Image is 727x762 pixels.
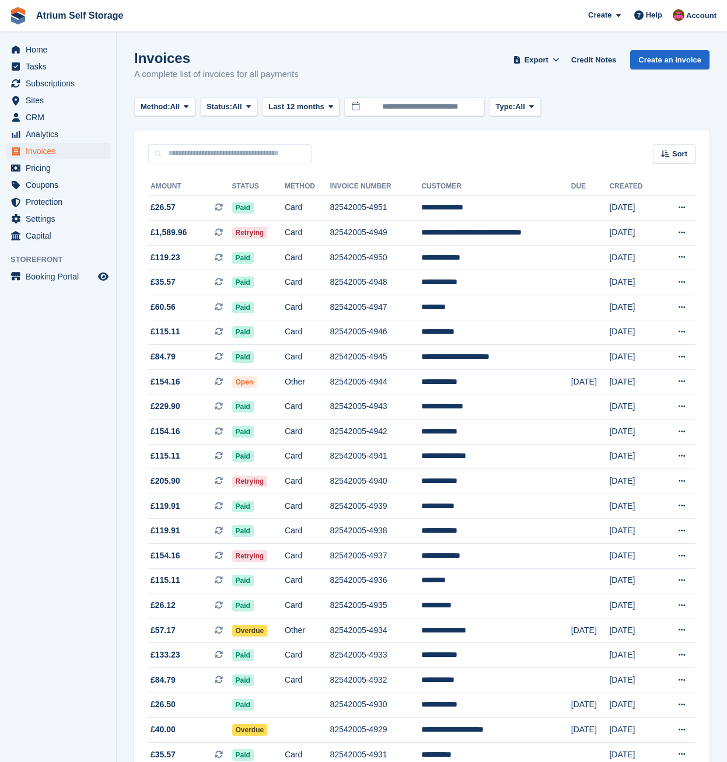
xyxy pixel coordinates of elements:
td: 82542005-4950 [330,245,421,270]
span: £40.00 [151,723,176,736]
span: Paid [232,649,254,661]
td: [DATE] [609,667,659,693]
td: 82542005-4946 [330,320,421,345]
span: £26.57 [151,201,176,214]
td: 82542005-4938 [330,519,421,544]
span: Retrying [232,227,268,239]
a: Atrium Self Storage [32,6,128,25]
td: [DATE] [609,394,659,420]
span: £35.57 [151,749,176,761]
td: 82542005-4934 [330,618,421,643]
img: Mark Rhodes [673,9,684,21]
td: Card [285,295,330,320]
td: Card [285,245,330,270]
span: Paid [232,351,254,363]
span: £205.90 [151,475,180,487]
td: Other [285,618,330,643]
th: Method [285,177,330,196]
td: [DATE] [609,718,659,743]
span: Retrying [232,550,268,562]
span: £35.57 [151,276,176,288]
a: menu [6,92,110,109]
span: £133.23 [151,649,180,661]
span: Analytics [26,126,96,142]
td: [DATE] [571,693,610,718]
span: Paid [232,277,254,288]
th: Amount [148,177,232,196]
a: menu [6,177,110,193]
span: Subscriptions [26,75,96,92]
td: Card [285,469,330,494]
span: Booking Portal [26,268,96,285]
span: £115.11 [151,326,180,338]
button: Export [511,50,562,69]
td: [DATE] [609,345,659,370]
span: £84.79 [151,674,176,686]
span: All [515,101,525,113]
a: menu [6,143,110,159]
span: £84.79 [151,351,176,363]
a: menu [6,58,110,75]
td: 82542005-4951 [330,195,421,221]
span: Paid [232,302,254,313]
td: 82542005-4937 [330,544,421,569]
td: [DATE] [609,593,659,618]
td: 82542005-4933 [330,643,421,668]
span: Capital [26,228,96,244]
span: Paid [232,501,254,512]
td: Card [285,519,330,544]
span: CRM [26,109,96,125]
span: £1,589.96 [151,226,187,239]
span: £154.16 [151,425,180,438]
span: Paid [232,525,254,537]
span: Paid [232,450,254,462]
span: £119.91 [151,525,180,537]
a: menu [6,211,110,227]
td: 82542005-4936 [330,568,421,593]
td: 82542005-4939 [330,494,421,519]
td: [DATE] [609,320,659,345]
span: Account [686,10,716,22]
a: menu [6,268,110,285]
th: Invoice Number [330,177,421,196]
span: Type: [495,101,515,113]
td: [DATE] [609,270,659,295]
button: Method: All [134,97,195,117]
span: Settings [26,211,96,227]
span: Home [26,41,96,58]
a: menu [6,41,110,58]
button: Status: All [200,97,257,117]
td: Card [285,593,330,618]
a: Create an Invoice [630,50,709,69]
td: 82542005-4943 [330,394,421,420]
span: Method: [141,101,170,113]
td: [DATE] [609,643,659,668]
td: Card [285,568,330,593]
span: Paid [232,749,254,761]
span: All [170,101,180,113]
span: Paid [232,252,254,264]
td: [DATE] [609,519,659,544]
a: menu [6,228,110,244]
span: £60.56 [151,301,176,313]
span: Paid [232,202,254,214]
span: Paid [232,326,254,338]
td: [DATE] [609,420,659,445]
td: 82542005-4935 [330,593,421,618]
span: £26.12 [151,599,176,611]
a: Credit Notes [567,50,621,69]
td: 82542005-4930 [330,693,421,718]
td: 82542005-4944 [330,369,421,394]
span: £115.11 [151,450,180,462]
td: [DATE] [609,469,659,494]
td: 82542005-4948 [330,270,421,295]
span: Status: [207,101,232,113]
a: menu [6,194,110,210]
td: [DATE] [571,618,610,643]
th: Customer [421,177,571,196]
td: [DATE] [609,295,659,320]
td: [DATE] [609,444,659,469]
span: Paid [232,401,254,413]
td: Card [285,270,330,295]
span: Export [525,54,548,66]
